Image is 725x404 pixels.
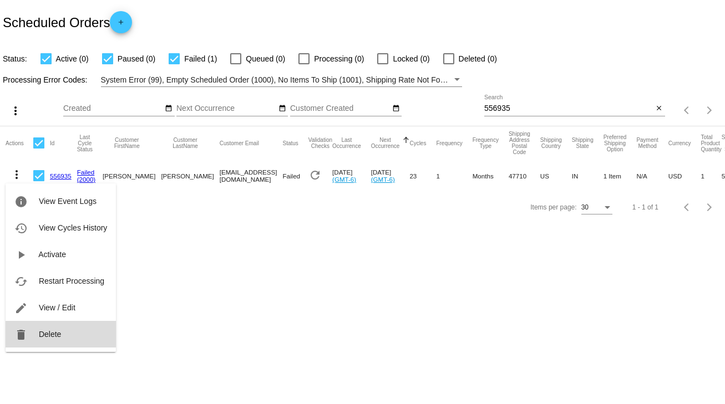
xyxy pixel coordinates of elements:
[39,223,107,232] span: View Cycles History
[14,328,28,341] mat-icon: delete
[39,303,75,312] span: View / Edit
[39,197,97,206] span: View Event Logs
[14,195,28,208] mat-icon: info
[14,248,28,262] mat-icon: play_arrow
[14,275,28,288] mat-icon: cached
[39,330,61,339] span: Delete
[39,277,104,285] span: Restart Processing
[14,301,28,315] mat-icon: edit
[38,250,66,259] span: Activate
[14,222,28,235] mat-icon: history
